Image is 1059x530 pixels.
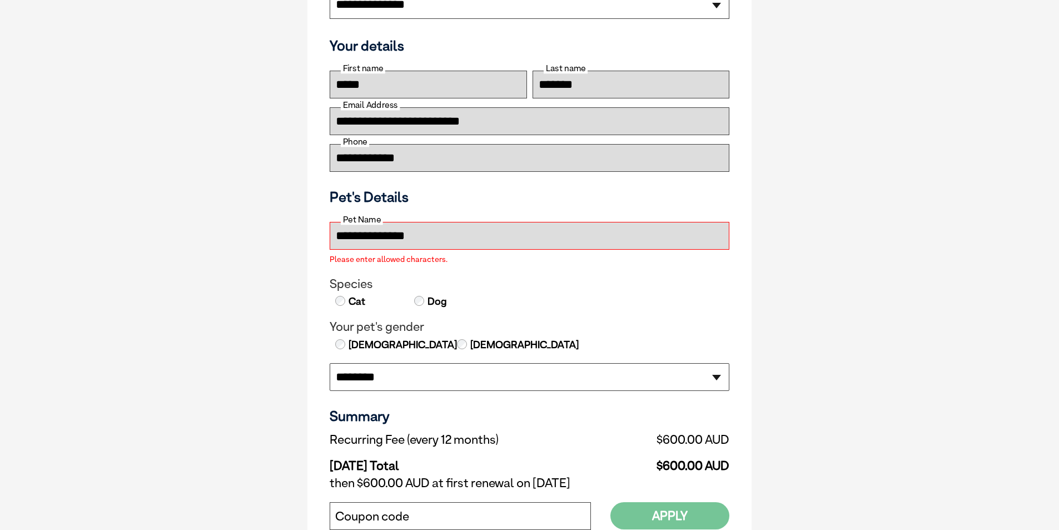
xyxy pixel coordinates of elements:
legend: Your pet's gender [330,320,729,334]
td: $600.00 AUD [607,450,729,473]
label: Coupon code [335,509,409,524]
td: $600.00 AUD [607,430,729,450]
legend: Species [330,277,729,291]
label: First name [341,63,385,73]
td: Recurring Fee (every 12 months) [330,430,607,450]
label: Last name [544,63,588,73]
td: then $600.00 AUD at first renewal on [DATE] [330,473,729,493]
td: [DATE] Total [330,450,607,473]
button: Apply [610,502,729,529]
label: Email Address [341,100,400,110]
h3: Summary [330,408,729,424]
h3: Pet's Details [325,189,734,205]
label: Phone [341,137,369,147]
h3: Your details [330,37,729,54]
